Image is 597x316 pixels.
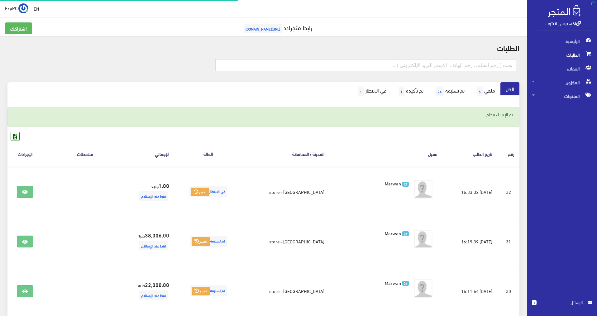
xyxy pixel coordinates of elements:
[477,87,483,96] span: 6
[215,59,517,71] input: بحث ( رقم الطلب, رقم الهاتف, الإسم, البريد اﻹلكتروني )...
[192,237,210,246] button: تغيير
[532,89,592,103] span: المنتجات
[442,141,497,167] th: تاريخ الطلب
[497,167,519,217] td: 32
[145,280,169,289] strong: 22,000.00
[532,300,537,305] span: 1
[402,281,409,286] span: 21
[127,167,174,217] td: جنيه
[436,87,444,96] span: 24
[414,230,432,248] img: avatar.png
[442,266,497,316] td: [DATE] 16:11:54
[127,266,174,316] td: جنيه
[7,141,42,167] th: الإجراءات
[527,62,597,75] a: العملاء
[429,82,470,100] a: تم تسليمه24
[190,236,227,247] span: تم تسليمه
[191,188,209,196] button: تغيير
[542,299,583,306] span: الرسائل
[532,75,592,89] span: المخزون
[242,167,329,217] td: [GEOGRAPHIC_DATA] - store
[402,182,409,187] span: 21
[442,167,497,217] td: [DATE] 15:33:32
[470,82,500,100] a: ملغي6
[545,18,581,27] a: اكسبريس لابتوب
[5,22,32,34] a: اشتراكك
[532,299,592,312] a: 1 الرسائل
[414,180,432,199] img: avatar.png
[139,290,168,300] span: نقدا عند الإستلام
[500,82,519,95] a: الكل
[18,3,28,13] img: ...
[139,191,168,201] span: نقدا عند الإستلام
[242,217,329,266] td: [GEOGRAPHIC_DATA] - store
[174,141,242,167] th: الحالة
[385,229,401,237] span: Marwan
[399,87,404,96] span: 1
[358,87,364,96] span: 1
[392,82,429,100] a: تم تأكيده1
[497,266,519,316] td: 30
[402,231,409,237] span: 21
[189,186,227,197] span: في الانتظار
[159,181,169,189] strong: 1.00
[532,48,592,62] span: الطلبات
[527,48,597,62] a: الطلبات
[244,24,282,33] span: [URL][DOMAIN_NAME]
[42,141,127,167] th: ملاحظات
[242,22,312,33] a: رابط متجرك:[URL][DOMAIN_NAME]
[497,141,519,167] th: رقم
[414,279,432,298] img: avatar.png
[242,266,329,316] td: [GEOGRAPHIC_DATA] - store
[127,141,174,167] th: اﻹجمالي
[5,4,17,12] span: ExpPC
[7,44,519,52] h2: الطلبات
[31,3,41,14] a: EN
[190,285,227,296] span: تم تسليمه
[14,111,513,118] p: تم الإنشاء بنجاح
[385,278,401,287] span: Marwan
[527,75,597,89] a: المخزون
[339,279,409,286] a: 21 Marwan
[339,180,409,187] a: 21 Marwan
[532,34,592,48] span: الرئيسية
[127,217,174,266] td: جنيه
[145,231,169,239] strong: 38,006.00
[192,287,210,295] button: تغيير
[329,141,442,167] th: عميل
[242,141,329,167] th: المدينة / المحافظة
[385,179,401,188] span: Marwan
[34,5,39,12] u: EN
[5,3,28,13] a: ... ExpPC
[351,82,392,100] a: في الانتظار1
[442,217,497,266] td: [DATE] 16:19:39
[497,217,519,266] td: 31
[527,89,597,103] a: المنتجات
[139,241,168,250] span: نقدا عند الإستلام
[548,5,581,17] img: .
[339,230,409,237] a: 21 Marwan
[527,34,597,48] a: الرئيسية
[532,62,592,75] span: العملاء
